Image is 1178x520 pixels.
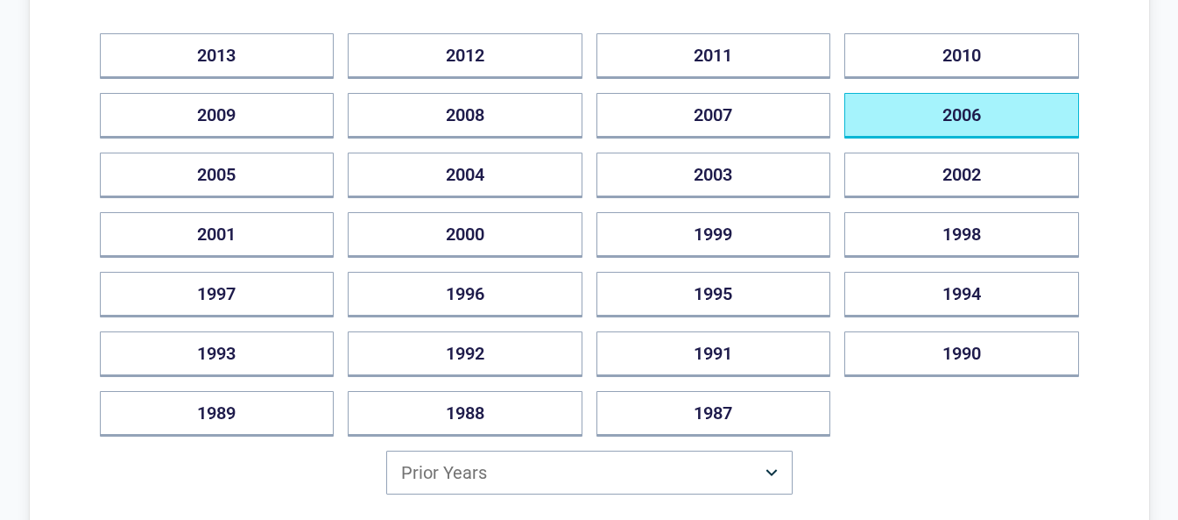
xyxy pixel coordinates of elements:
[596,272,831,317] button: 1995
[100,93,335,139] button: 2009
[348,93,582,139] button: 2008
[100,272,335,317] button: 1997
[386,451,793,495] button: Prior Years
[844,153,1079,198] button: 2002
[100,212,335,258] button: 2001
[348,212,582,258] button: 2000
[100,331,335,377] button: 1993
[596,391,831,437] button: 1987
[844,272,1079,317] button: 1994
[348,272,582,317] button: 1996
[596,153,831,198] button: 2003
[348,153,582,198] button: 2004
[844,331,1079,377] button: 1990
[348,391,582,437] button: 1988
[348,331,582,377] button: 1992
[844,212,1079,258] button: 1998
[596,331,831,377] button: 1991
[100,391,335,437] button: 1989
[596,93,831,139] button: 2007
[596,212,831,258] button: 1999
[100,33,335,79] button: 2013
[348,33,582,79] button: 2012
[596,33,831,79] button: 2011
[100,153,335,198] button: 2005
[844,93,1079,139] button: 2006
[844,33,1079,79] button: 2010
